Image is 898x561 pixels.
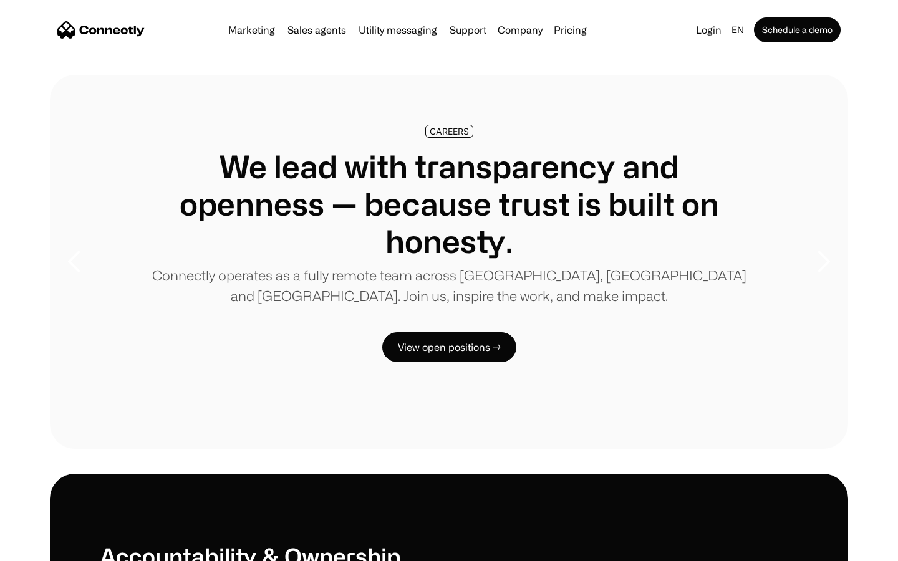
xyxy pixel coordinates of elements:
a: Marketing [223,25,280,35]
p: Connectly operates as a fully remote team across [GEOGRAPHIC_DATA], [GEOGRAPHIC_DATA] and [GEOGRA... [150,265,748,306]
ul: Language list [25,539,75,557]
div: CAREERS [430,127,469,136]
a: Schedule a demo [754,17,841,42]
div: en [731,21,744,39]
a: Login [691,21,727,39]
aside: Language selected: English [12,538,75,557]
a: Pricing [549,25,592,35]
a: Sales agents [282,25,351,35]
div: Company [498,21,543,39]
a: View open positions → [382,332,516,362]
h1: We lead with transparency and openness — because trust is built on honesty. [150,148,748,260]
a: Utility messaging [354,25,442,35]
a: Support [445,25,491,35]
